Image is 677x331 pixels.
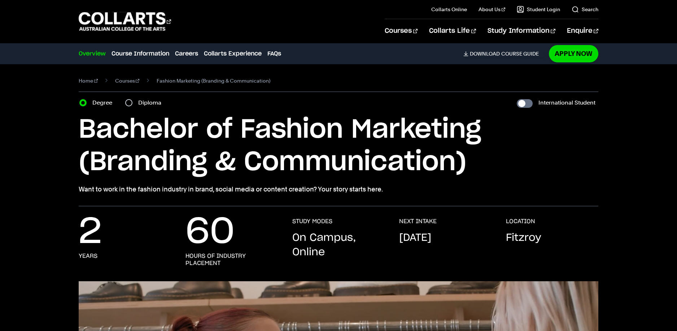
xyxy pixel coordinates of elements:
p: [DATE] [399,231,431,245]
a: Overview [79,49,106,58]
a: Search [572,6,598,13]
a: Home [79,76,98,86]
h3: NEXT INTAKE [399,218,437,225]
a: Collarts Experience [204,49,262,58]
a: Study Information [488,19,555,43]
a: FAQs [267,49,281,58]
a: Careers [175,49,198,58]
span: Download [470,50,500,57]
a: DownloadCourse Guide [463,50,545,57]
a: Collarts Life [429,19,476,43]
h1: Bachelor of Fashion Marketing (Branding & Communication) [79,114,598,178]
a: About Us [479,6,505,13]
a: Apply Now [549,45,598,62]
p: Want to work in the fashion industry in brand, social media or content creation? Your story start... [79,184,598,194]
label: Diploma [138,98,166,108]
span: Fashion Marketing (Branding & Communication) [157,76,270,86]
p: 2 [79,218,102,247]
label: International Student [538,98,595,108]
a: Course Information [112,49,169,58]
a: Collarts Online [431,6,467,13]
div: Go to homepage [79,11,171,32]
h3: STUDY MODES [292,218,332,225]
a: Student Login [517,6,560,13]
p: On Campus, Online [292,231,385,260]
h3: LOCATION [506,218,535,225]
a: Courses [115,76,140,86]
a: Enquire [567,19,598,43]
h3: years [79,252,97,260]
label: Degree [92,98,117,108]
p: Fitzroy [506,231,541,245]
h3: hours of industry placement [185,252,278,267]
p: 60 [185,218,235,247]
a: Courses [385,19,418,43]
